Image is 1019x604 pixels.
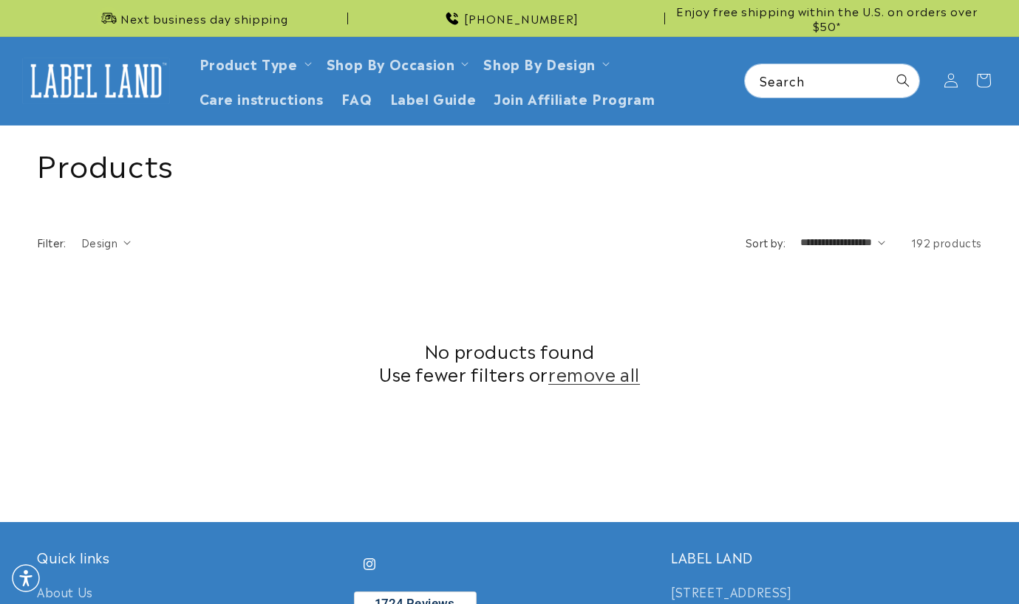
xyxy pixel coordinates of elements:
[474,46,615,80] summary: Shop By Design
[81,235,131,250] summary: Design (0 selected)
[390,89,477,106] span: Label Guide
[911,235,982,250] span: 192 products
[200,89,324,106] span: Care instructions
[191,80,333,115] a: Care instructions
[37,339,982,385] h2: No products found Use fewer filters or
[318,46,475,80] summary: Shop By Occasion
[37,235,67,250] h2: Filter:
[120,11,288,26] span: Next business day shipping
[494,89,655,106] span: Join Affiliate Program
[191,46,318,80] summary: Product Type
[341,89,372,106] span: FAQ
[333,80,381,115] a: FAQ
[671,4,982,32] span: Enjoy free shipping within the U.S. on orders over $50*
[17,52,176,109] a: Label Land
[81,235,117,250] span: Design
[37,549,348,566] h2: Quick links
[709,535,1004,589] iframe: Gorgias Floating Chat
[37,144,982,182] h1: Products
[887,64,919,97] button: Search
[327,55,455,72] span: Shop By Occasion
[485,80,664,115] a: Join Affiliate Program
[381,80,485,115] a: Label Guide
[548,362,640,385] a: remove all
[22,58,170,103] img: Label Land
[200,53,298,73] a: Product Type
[464,11,579,26] span: [PHONE_NUMBER]
[746,235,785,250] label: Sort by:
[671,549,982,566] h2: LABEL LAND
[483,53,595,73] a: Shop By Design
